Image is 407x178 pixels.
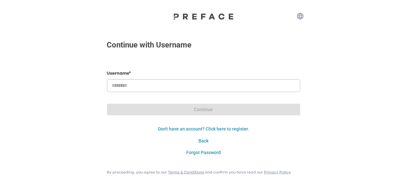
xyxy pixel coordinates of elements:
a: Terms & Conditions [168,170,204,174]
button: Back [107,135,300,147]
a: Privacy Policy [264,170,291,174]
button: Forgot Password [107,147,300,159]
img: Preface Logo [171,13,236,20]
p: Continue with Username [107,39,192,51]
label: Username * [107,70,300,77]
button: Don't have an account? Click here to register. [107,123,300,135]
p: By proceeding, you agree to our and confirm you have read our . [107,170,292,175]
